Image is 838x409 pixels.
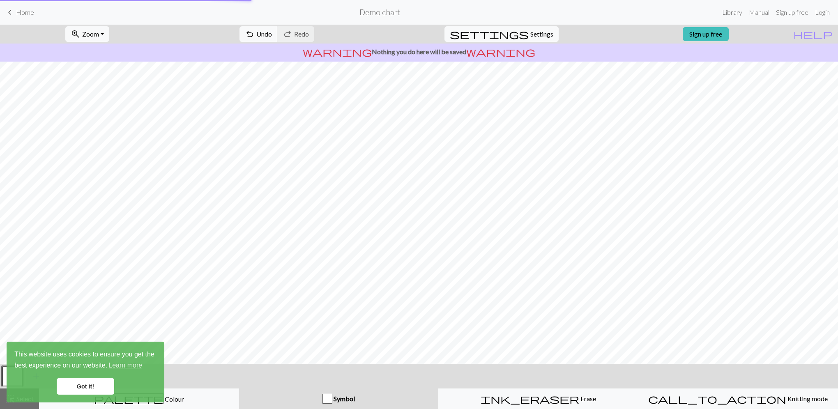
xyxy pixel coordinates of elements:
[245,28,255,40] span: undo
[638,388,838,409] button: Knitting mode
[65,26,109,42] button: Zoom
[481,393,579,404] span: ink_eraser
[530,29,553,39] span: Settings
[82,30,99,38] span: Zoom
[359,7,400,17] h2: Demo chart
[450,28,529,40] span: settings
[5,393,15,404] span: highlight_alt
[719,4,746,21] a: Library
[438,388,638,409] button: Erase
[579,395,596,402] span: Erase
[793,28,833,40] span: help
[444,26,559,42] button: SettingsSettings
[450,29,529,39] i: Settings
[239,26,278,42] button: Undo
[303,46,372,57] span: warning
[57,378,114,395] a: dismiss cookie message
[648,393,786,404] span: call_to_action
[812,4,833,21] a: Login
[3,47,835,57] p: Nothing you do here will be saved
[683,27,729,41] a: Sign up free
[163,395,184,403] span: Colour
[773,4,812,21] a: Sign up free
[466,46,535,57] span: warning
[786,395,828,402] span: Knitting mode
[332,395,355,402] span: Symbol
[14,349,157,372] span: This website uses cookies to ensure you get the best experience on our website.
[107,359,143,372] a: learn more about cookies
[16,8,34,16] span: Home
[256,30,272,38] span: Undo
[5,7,15,18] span: keyboard_arrow_left
[5,5,34,19] a: Home
[71,28,81,40] span: zoom_in
[7,342,164,402] div: cookieconsent
[746,4,773,21] a: Manual
[239,388,438,409] button: Symbol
